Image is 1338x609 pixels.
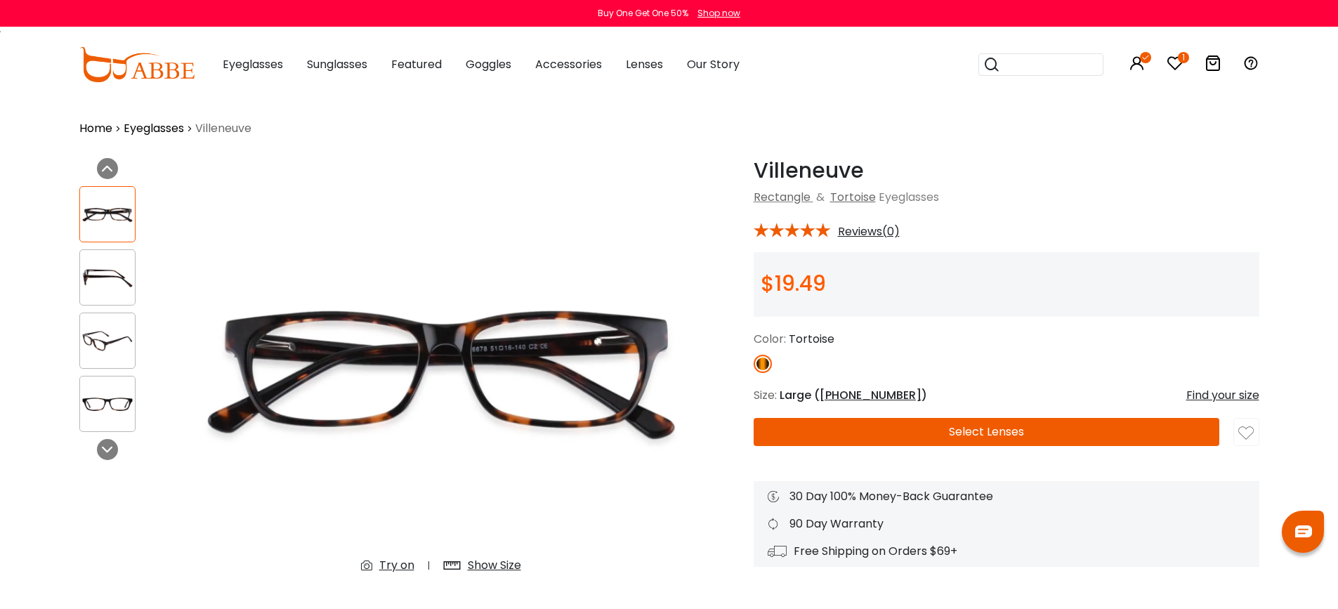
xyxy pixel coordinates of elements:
a: Shop now [690,7,740,19]
div: Free Shipping on Orders $69+ [768,543,1245,560]
span: Color: [754,331,786,347]
span: Size: [754,387,777,403]
span: Featured [391,56,442,72]
span: Accessories [535,56,602,72]
img: Villeneuve Tortoise TR Eyeglasses , SpringHinges , UniversalBridgeFit Frames from ABBE Glasses [80,327,135,355]
span: & [813,189,827,205]
a: Home [79,120,112,137]
img: Villeneuve Tortoise TR Eyeglasses , SpringHinges , UniversalBridgeFit Frames from ABBE Glasses [80,391,135,418]
img: abbeglasses.com [79,47,195,82]
i: 1 [1178,52,1189,63]
div: 90 Day Warranty [768,516,1245,532]
span: Lenses [626,56,663,72]
button: Select Lenses [754,418,1219,446]
span: Our Story [687,56,740,72]
span: Goggles [466,56,511,72]
div: Show Size [468,557,521,574]
img: Villeneuve Tortoise TR Eyeglasses , SpringHinges , UniversalBridgeFit Frames from ABBE Glasses [185,158,697,585]
img: Villeneuve Tortoise TR Eyeglasses , SpringHinges , UniversalBridgeFit Frames from ABBE Glasses [80,201,135,228]
a: 1 [1167,58,1183,74]
a: Rectangle [754,189,811,205]
span: Eyeglasses [223,56,283,72]
div: Try on [379,557,414,574]
span: [PHONE_NUMBER] [820,387,921,403]
span: Large ( ) [780,387,927,403]
span: Villeneuve [195,120,251,137]
span: Tortoise [789,331,834,347]
img: like [1238,426,1254,441]
div: Shop now [697,7,740,20]
span: $19.49 [761,268,826,299]
div: Find your size [1186,387,1259,404]
a: Tortoise [830,189,876,205]
div: Buy One Get One 50% [598,7,688,20]
span: Eyeglasses [879,189,939,205]
span: Reviews(0) [838,225,900,238]
h1: Villeneuve [754,158,1259,183]
span: Sunglasses [307,56,367,72]
a: Eyeglasses [124,120,184,137]
div: 30 Day 100% Money-Back Guarantee [768,488,1245,505]
img: Villeneuve Tortoise TR Eyeglasses , SpringHinges , UniversalBridgeFit Frames from ABBE Glasses [80,264,135,292]
img: chat [1295,525,1312,537]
